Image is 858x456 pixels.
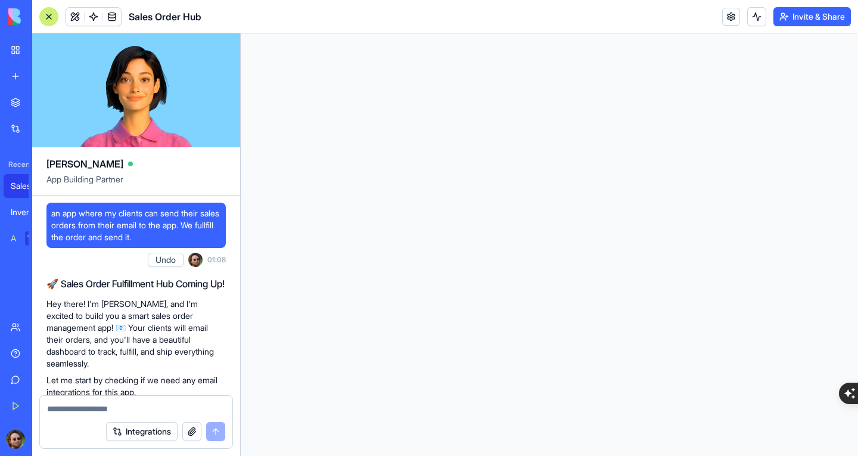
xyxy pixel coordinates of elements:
span: an app where my clients can send their sales orders from their email to the app. We fullfill the ... [51,207,221,243]
button: Invite & Share [773,7,851,26]
span: Recent [4,160,29,169]
div: TRY [25,231,44,246]
img: ACg8ocLOzJOMfx9isZ1m78W96V-9B_-F0ZO2mgTmhXa4GGAzbULkhUdz=s96-c [6,430,25,449]
div: AI Logo Generator [11,232,17,244]
a: Inventory Manager [4,200,51,224]
span: App Building Partner [46,173,226,195]
div: Inventory Manager [11,206,44,218]
img: ACg8ocLOzJOMfx9isZ1m78W96V-9B_-F0ZO2mgTmhXa4GGAzbULkhUdz=s96-c [188,253,203,267]
span: [PERSON_NAME] [46,157,123,171]
a: Sales Order Hub [4,174,51,198]
span: 01:08 [207,255,226,265]
button: Undo [148,253,184,267]
span: Sales Order Hub [129,10,201,24]
p: Hey there! I'm [PERSON_NAME], and I'm excited to build you a smart sales order management app! 📧 ... [46,298,226,370]
div: Sales Order Hub [11,180,44,192]
h2: 🚀 Sales Order Fulfillment Hub Coming Up! [46,277,226,291]
a: AI Logo GeneratorTRY [4,227,51,250]
p: Let me start by checking if we need any email integrations for this app. [46,374,226,398]
img: logo [8,8,82,25]
button: Integrations [106,422,178,441]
